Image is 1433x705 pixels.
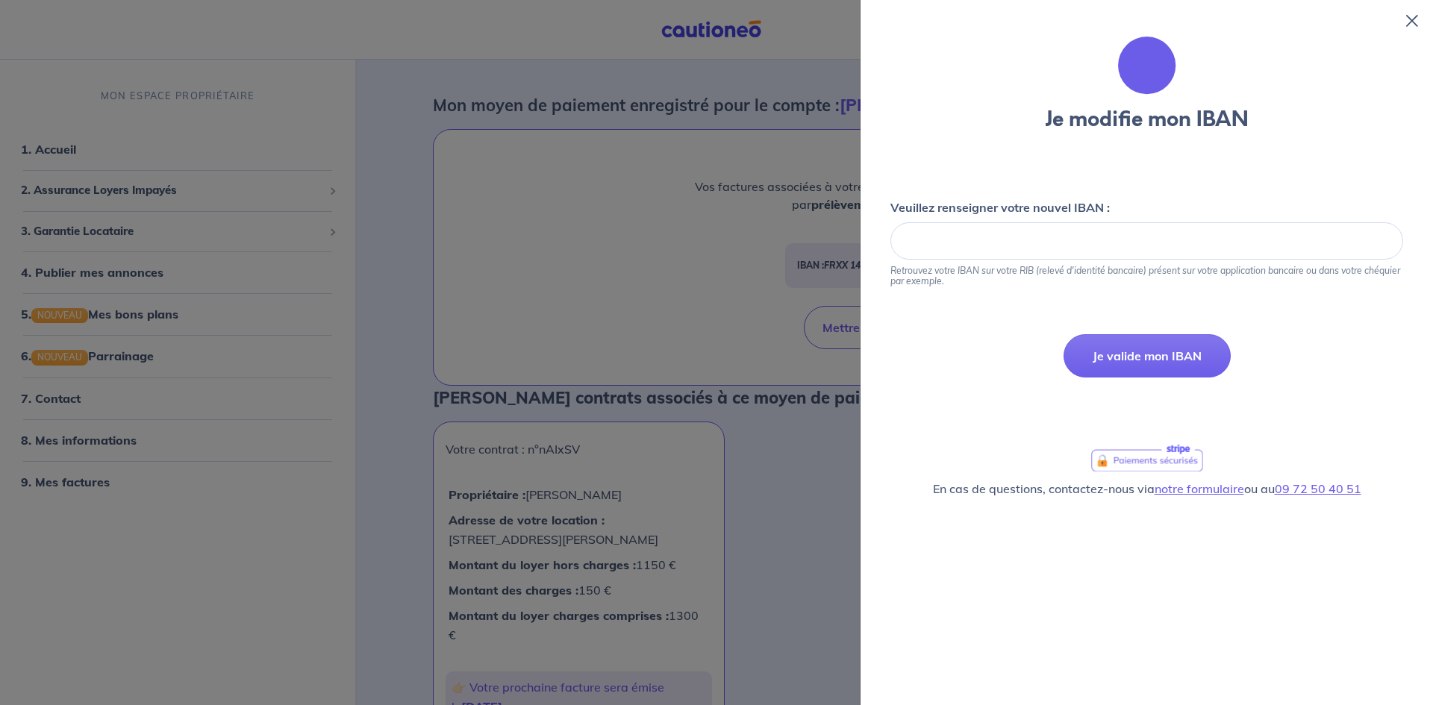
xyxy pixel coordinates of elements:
[890,265,1400,286] em: Retrouvez votre IBAN sur votre RIB (relevé d'identité bancaire) présent sur votre application ban...
[1091,444,1203,471] img: logo-stripe
[1117,36,1177,95] img: illu_credit_card.svg
[1064,334,1231,377] button: Je valide mon IBAN
[890,198,1403,216] label: Veuillez renseigner votre nouvel IBAN :
[1275,481,1361,496] a: 09 72 50 40 51
[1090,443,1204,472] a: logo-stripe
[1155,481,1244,496] a: notre formulaire
[890,478,1403,499] p: En cas de questions, contactez-nous via ou au
[909,235,1384,248] iframe: Cadre sécurisé pour la saisie de l'IBAN
[1045,107,1249,133] h3: Je modifie mon IBAN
